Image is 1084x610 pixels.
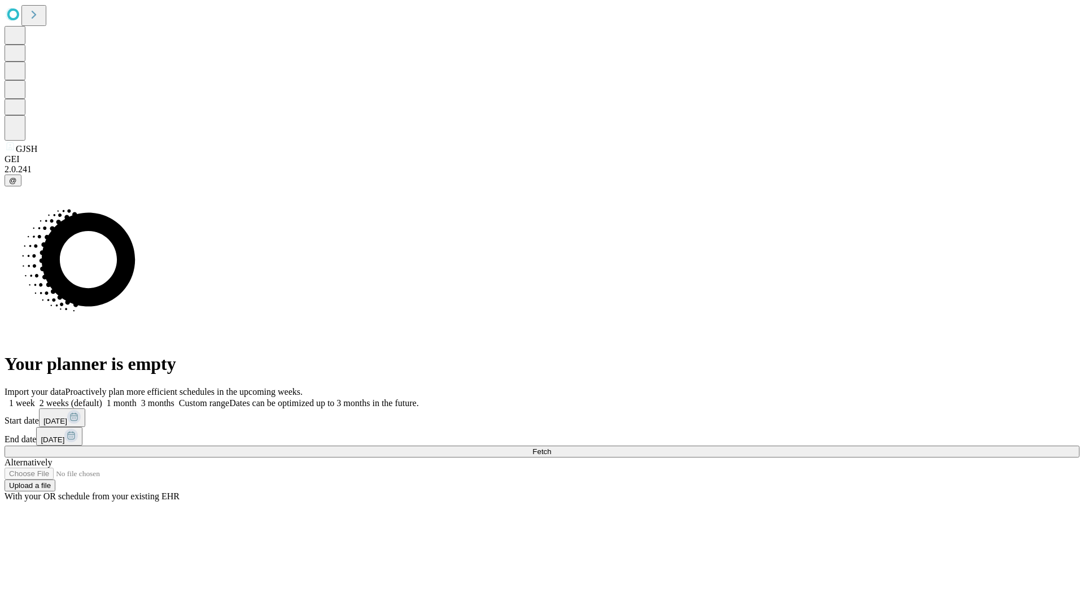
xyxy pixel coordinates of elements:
h1: Your planner is empty [5,354,1079,374]
span: 1 week [9,398,35,408]
span: GJSH [16,144,37,154]
span: [DATE] [41,435,64,444]
div: GEI [5,154,1079,164]
button: [DATE] [36,427,82,446]
div: End date [5,427,1079,446]
div: Start date [5,408,1079,427]
button: Fetch [5,446,1079,457]
span: Dates can be optimized up to 3 months in the future. [229,398,418,408]
span: 2 weeks (default) [40,398,102,408]
div: 2.0.241 [5,164,1079,175]
span: @ [9,176,17,185]
span: Import your data [5,387,65,396]
span: Custom range [179,398,229,408]
button: Upload a file [5,480,55,491]
button: @ [5,175,21,186]
span: With your OR schedule from your existing EHR [5,491,180,501]
span: Alternatively [5,457,52,467]
span: 3 months [141,398,174,408]
span: Fetch [532,447,551,456]
span: [DATE] [43,417,67,425]
button: [DATE] [39,408,85,427]
span: Proactively plan more efficient schedules in the upcoming weeks. [65,387,303,396]
span: 1 month [107,398,137,408]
